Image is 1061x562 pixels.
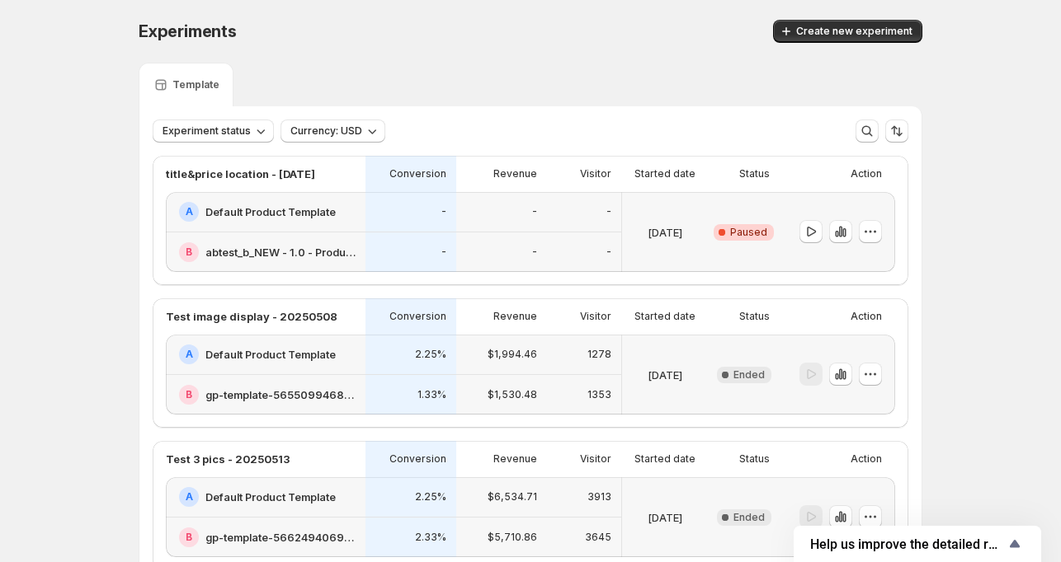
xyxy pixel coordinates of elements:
[163,124,251,138] span: Experiment status
[634,167,696,180] p: Started date
[648,509,682,526] p: [DATE]
[606,246,611,259] p: -
[205,204,336,220] h2: Default Product Template
[493,310,537,323] p: Revenue
[648,367,682,383] p: [DATE]
[186,531,192,544] h2: B
[587,348,611,361] p: 1278
[205,244,356,260] h2: abtest_b_NEW - 1.0 - Product Page - 20250916
[186,205,193,218] h2: A
[580,452,611,466] p: Visitor
[389,310,446,323] p: Conversion
[493,452,537,466] p: Revenue
[389,452,446,466] p: Conversion
[166,166,315,182] p: title&price location - [DATE]
[730,226,767,239] span: Paused
[205,386,356,403] h2: gp-template-565509946817381267
[739,452,770,466] p: Status
[205,346,336,363] h2: Default Product Template
[648,224,682,241] p: [DATE]
[172,78,219,91] p: Template
[634,310,696,323] p: Started date
[810,534,1025,554] button: Show survey - Help us improve the detailed report for A/B campaigns
[733,511,765,524] span: Ended
[585,531,611,544] p: 3645
[281,119,385,143] button: Currency: USD
[739,310,770,323] p: Status
[885,119,908,143] button: Sort the results
[415,490,446,503] p: 2.25%
[488,348,537,361] p: $1,994.46
[389,167,446,180] p: Conversion
[532,205,537,218] p: -
[810,536,1005,552] span: Help us improve the detailed report for A/B campaigns
[532,246,537,259] p: -
[488,531,537,544] p: $5,710.86
[166,308,337,325] p: Test image display - 20250508
[186,246,192,259] h2: B
[493,167,537,180] p: Revenue
[851,167,882,180] p: Action
[139,21,237,41] span: Experiments
[415,348,446,361] p: 2.25%
[441,205,446,218] p: -
[186,388,192,401] h2: B
[488,388,537,401] p: $1,530.48
[205,529,356,546] h2: gp-template-566249406907548523
[587,388,611,401] p: 1353
[796,25,912,38] span: Create new experiment
[580,310,611,323] p: Visitor
[441,246,446,259] p: -
[290,124,362,138] span: Currency: USD
[773,20,922,43] button: Create new experiment
[580,167,611,180] p: Visitor
[417,388,446,401] p: 1.33%
[587,490,611,503] p: 3913
[739,167,770,180] p: Status
[488,490,537,503] p: $6,534.71
[205,489,336,505] h2: Default Product Template
[153,119,274,143] button: Experiment status
[186,348,193,361] h2: A
[415,531,446,544] p: 2.33%
[186,490,193,503] h2: A
[166,451,290,467] p: Test 3 pics - 20250513
[733,368,765,382] span: Ended
[851,452,882,466] p: Action
[634,452,696,466] p: Started date
[606,205,611,218] p: -
[851,310,882,323] p: Action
